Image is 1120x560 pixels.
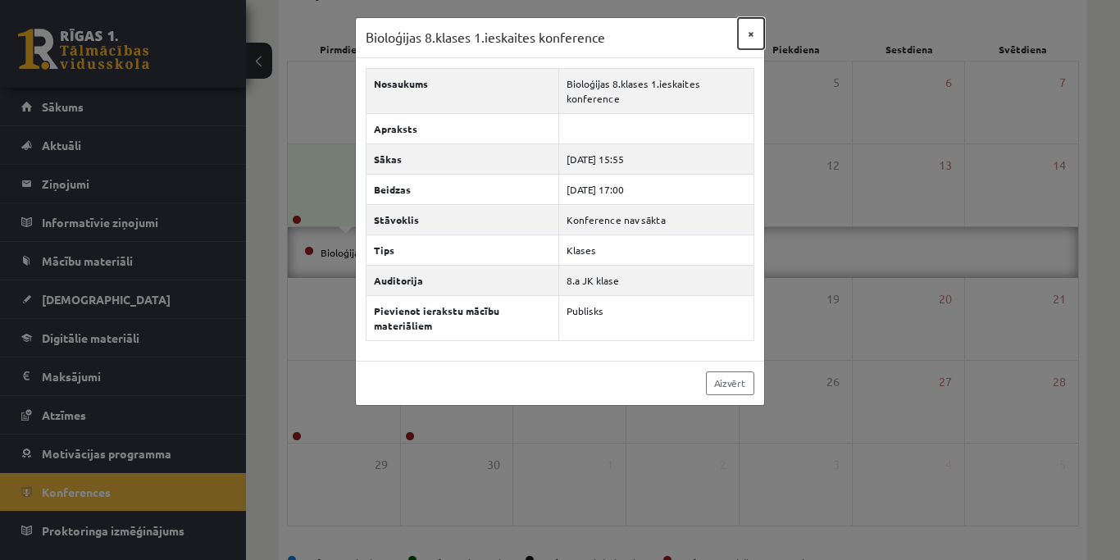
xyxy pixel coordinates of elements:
[367,174,559,204] th: Beidzas
[558,204,753,234] td: Konference nav sākta
[367,113,559,143] th: Apraksts
[558,174,753,204] td: [DATE] 17:00
[558,295,753,340] td: Publisks
[558,265,753,295] td: 8.a JK klase
[558,143,753,174] td: [DATE] 15:55
[367,143,559,174] th: Sākas
[367,204,559,234] th: Stāvoklis
[367,234,559,265] th: Tips
[367,295,559,340] th: Pievienot ierakstu mācību materiāliem
[366,28,605,48] h3: Bioloģijas 8.klases 1.ieskaites konference
[367,68,559,113] th: Nosaukums
[367,265,559,295] th: Auditorija
[558,68,753,113] td: Bioloģijas 8.klases 1.ieskaites konference
[738,18,764,49] button: ×
[558,234,753,265] td: Klases
[706,371,754,395] a: Aizvērt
